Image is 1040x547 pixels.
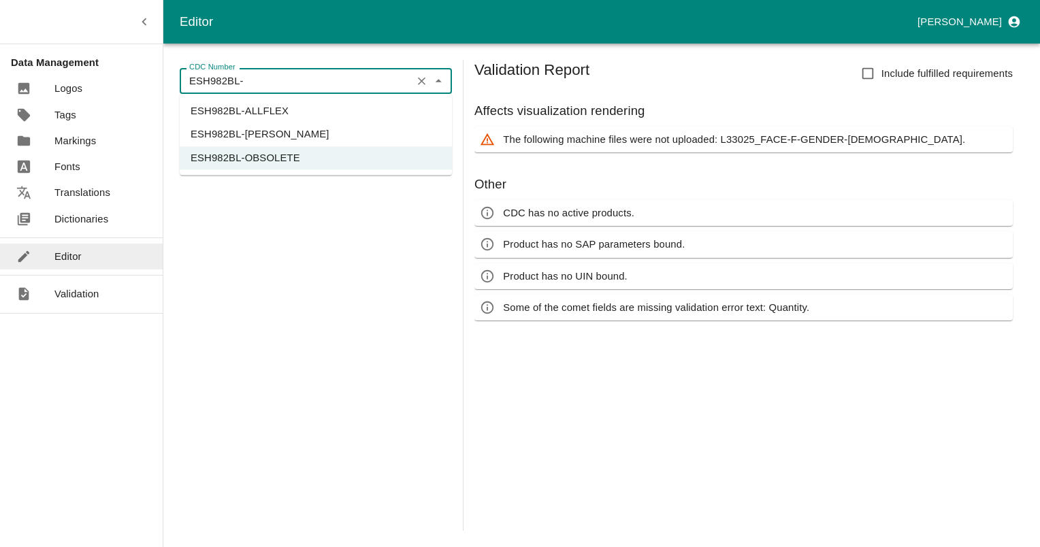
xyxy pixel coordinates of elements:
[474,101,1013,121] h6: Affects visualization rendering
[54,107,76,122] p: Tags
[11,55,163,70] p: Data Management
[180,12,912,32] div: Editor
[429,72,447,90] button: Close
[54,185,110,200] p: Translations
[54,212,108,227] p: Dictionaries
[189,62,235,73] label: CDC Number
[412,72,431,90] button: Clear
[474,60,589,87] h5: Validation Report
[503,132,965,147] p: The following machine files were not uploaded: L33025_FACE-F-GENDER-[DEMOGRAPHIC_DATA].
[180,146,452,169] li: ESH982BL-OBSOLETE
[503,237,685,252] p: Product has no SAP parameters bound.
[54,133,96,148] p: Markings
[503,300,809,315] p: Some of the comet fields are missing validation error text: Quantity.
[474,174,1013,195] h6: Other
[881,66,1013,81] span: Include fulfilled requirements
[180,99,452,122] li: ESH982BL-ALLFLEX
[180,123,452,146] li: ESH982BL-[PERSON_NAME]
[917,14,1002,29] p: [PERSON_NAME]
[503,269,628,284] p: Product has no UIN bound.
[54,249,82,264] p: Editor
[912,10,1024,33] button: profile
[54,159,80,174] p: Fonts
[503,205,634,220] p: CDC has no active products.
[54,81,82,96] p: Logos
[54,286,99,301] p: Validation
